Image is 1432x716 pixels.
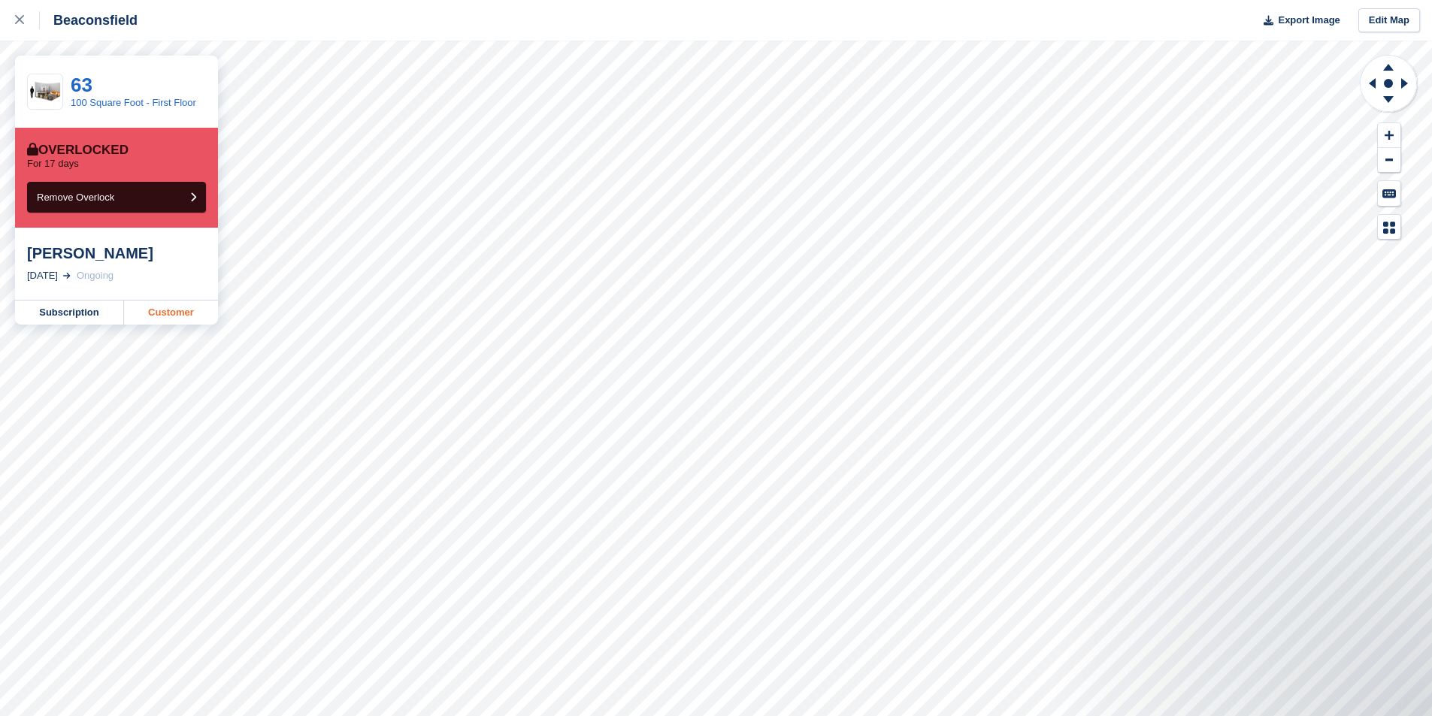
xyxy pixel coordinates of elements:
img: 100-sqft-unit.jpg [28,79,62,105]
a: Customer [124,301,218,325]
button: Keyboard Shortcuts [1378,181,1400,206]
a: 100 Square Foot - First Floor [71,97,196,108]
button: Zoom In [1378,123,1400,148]
div: [PERSON_NAME] [27,244,206,262]
img: arrow-right-light-icn-cde0832a797a2874e46488d9cf13f60e5c3a73dbe684e267c42b8395dfbc2abf.svg [63,273,71,279]
div: Beaconsfield [40,11,138,29]
div: Ongoing [77,268,114,283]
span: Remove Overlock [37,192,114,203]
button: Export Image [1255,8,1340,33]
a: 63 [71,74,92,96]
p: For 17 days [27,158,79,170]
button: Map Legend [1378,215,1400,240]
button: Remove Overlock [27,182,206,213]
a: Subscription [15,301,124,325]
a: Edit Map [1358,8,1420,33]
button: Zoom Out [1378,148,1400,173]
div: Overlocked [27,143,129,158]
span: Export Image [1278,13,1340,28]
div: [DATE] [27,268,58,283]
